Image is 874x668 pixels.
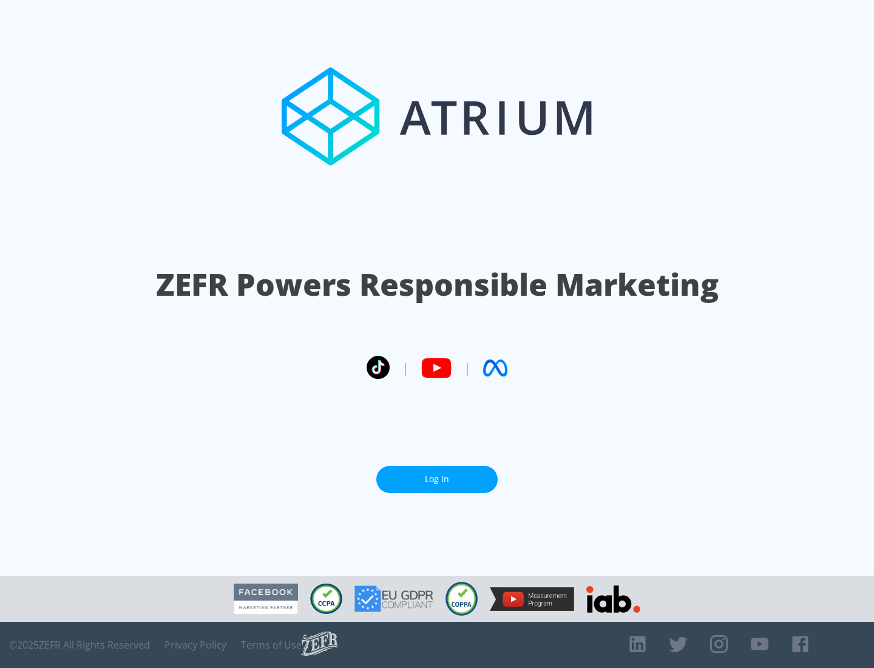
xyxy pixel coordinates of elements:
span: | [464,359,471,377]
img: GDPR Compliant [354,585,433,612]
img: COPPA Compliant [445,582,478,616]
a: Terms of Use [241,639,302,651]
span: © 2025 ZEFR All Rights Reserved [9,639,150,651]
img: YouTube Measurement Program [490,587,574,611]
span: | [402,359,409,377]
img: CCPA Compliant [310,584,342,614]
a: Privacy Policy [164,639,226,651]
img: Facebook Marketing Partner [234,584,298,615]
img: IAB [586,585,640,613]
a: Log In [376,466,498,493]
h1: ZEFR Powers Responsible Marketing [156,264,719,305]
